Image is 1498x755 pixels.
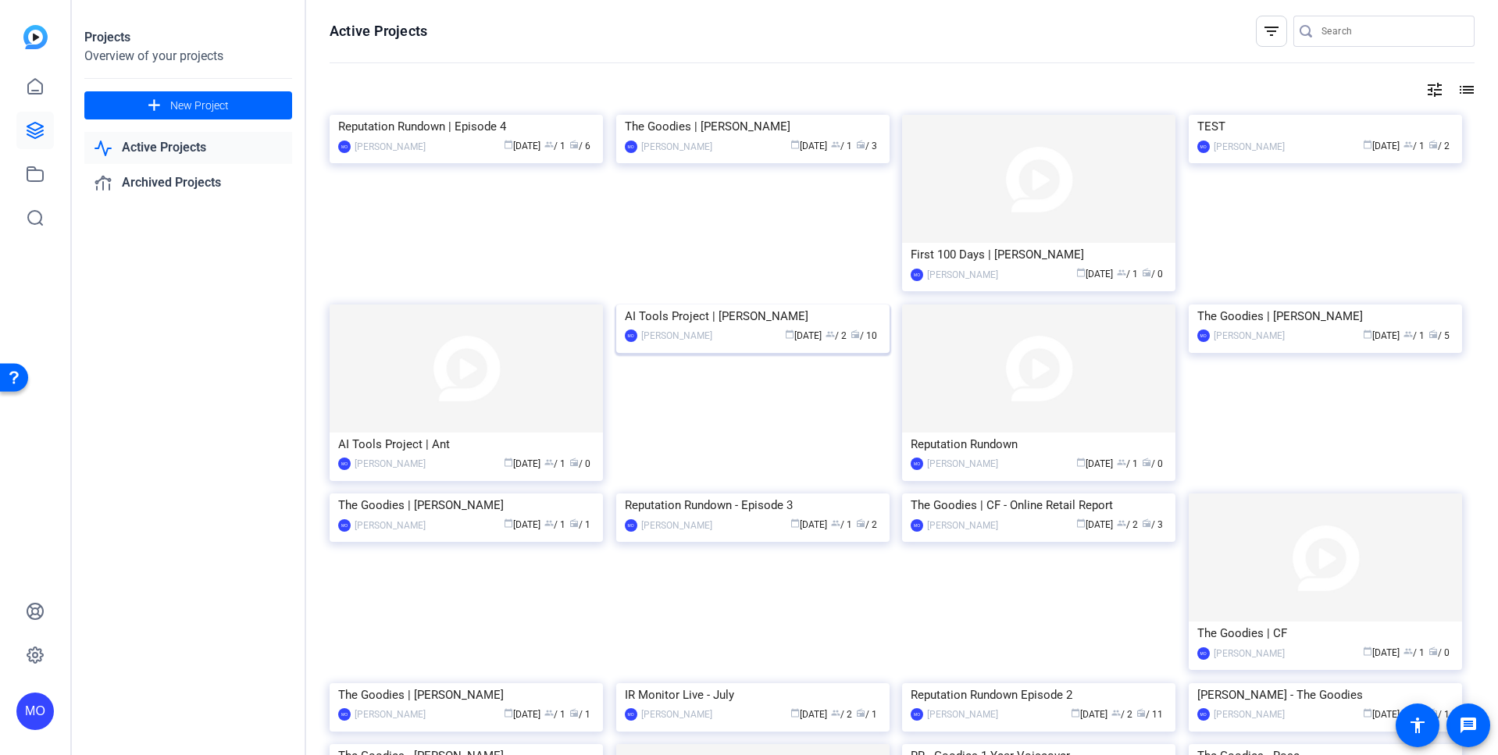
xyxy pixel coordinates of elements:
[1142,518,1151,528] span: radio
[1076,518,1086,528] span: calendar_today
[1197,621,1453,645] div: The Goodies | CF
[1142,268,1151,277] span: radio
[831,708,840,718] span: group
[1363,646,1372,656] span: calendar_today
[625,493,881,517] div: Reputation Rundown - Episode 3
[1456,80,1475,99] mat-icon: list
[856,141,877,151] span: / 3
[544,458,554,467] span: group
[911,269,923,281] div: MO
[1363,647,1400,658] span: [DATE]
[1363,709,1400,720] span: [DATE]
[84,47,292,66] div: Overview of your projects
[1071,709,1107,720] span: [DATE]
[911,519,923,532] div: MO
[338,115,594,138] div: Reputation Rundown | Episode 4
[1428,329,1438,339] span: radio
[911,243,1167,266] div: First 100 Days | [PERSON_NAME]
[1197,304,1453,328] div: The Goodies | [PERSON_NAME]
[1076,269,1113,280] span: [DATE]
[790,140,800,149] span: calendar_today
[826,329,835,339] span: group
[1403,647,1425,658] span: / 1
[831,709,852,720] span: / 2
[851,330,877,341] span: / 10
[544,519,565,530] span: / 1
[856,518,865,528] span: radio
[504,709,540,720] span: [DATE]
[927,267,998,283] div: [PERSON_NAME]
[1428,646,1438,656] span: radio
[84,167,292,199] a: Archived Projects
[1403,646,1413,656] span: group
[569,708,579,718] span: radio
[856,709,877,720] span: / 1
[569,140,579,149] span: radio
[1459,716,1478,735] mat-icon: message
[84,28,292,47] div: Projects
[544,458,565,469] span: / 1
[1408,716,1427,735] mat-icon: accessibility
[338,708,351,721] div: MO
[1111,709,1132,720] span: / 2
[1197,647,1210,660] div: MO
[330,22,427,41] h1: Active Projects
[790,518,800,528] span: calendar_today
[1197,141,1210,153] div: MO
[1111,708,1121,718] span: group
[1403,141,1425,151] span: / 1
[641,518,712,533] div: [PERSON_NAME]
[1428,140,1438,149] span: radio
[338,458,351,470] div: MO
[504,458,540,469] span: [DATE]
[1197,329,1210,342] div: MO
[625,683,881,707] div: IR Monitor Live - July
[1214,646,1285,661] div: [PERSON_NAME]
[1197,683,1453,707] div: [PERSON_NAME] - The Goodies
[1214,139,1285,155] div: [PERSON_NAME]
[355,456,426,472] div: [PERSON_NAME]
[544,518,554,528] span: group
[1197,708,1210,721] div: MO
[144,96,164,116] mat-icon: add
[831,519,852,530] span: / 1
[1076,458,1113,469] span: [DATE]
[1117,458,1138,469] span: / 1
[84,132,292,164] a: Active Projects
[1071,708,1080,718] span: calendar_today
[504,708,513,718] span: calendar_today
[641,707,712,722] div: [PERSON_NAME]
[569,709,590,720] span: / 1
[790,519,827,530] span: [DATE]
[1142,269,1163,280] span: / 0
[1428,141,1450,151] span: / 2
[338,683,594,707] div: The Goodies | [PERSON_NAME]
[1142,458,1163,469] span: / 0
[785,329,794,339] span: calendar_today
[790,709,827,720] span: [DATE]
[1117,518,1126,528] span: group
[625,115,881,138] div: The Goodies | [PERSON_NAME]
[911,458,923,470] div: MO
[84,91,292,119] button: New Project
[569,141,590,151] span: / 6
[911,683,1167,707] div: Reputation Rundown Episode 2
[569,458,579,467] span: radio
[170,98,229,114] span: New Project
[16,693,54,730] div: MO
[1197,115,1453,138] div: TEST
[1076,268,1086,277] span: calendar_today
[1076,458,1086,467] span: calendar_today
[1403,329,1413,339] span: group
[856,708,865,718] span: radio
[1403,330,1425,341] span: / 1
[569,458,590,469] span: / 0
[504,518,513,528] span: calendar_today
[1117,458,1126,467] span: group
[1363,708,1372,718] span: calendar_today
[625,708,637,721] div: MO
[504,458,513,467] span: calendar_today
[338,433,594,456] div: AI Tools Project | Ant
[856,140,865,149] span: radio
[1262,22,1281,41] mat-icon: filter_list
